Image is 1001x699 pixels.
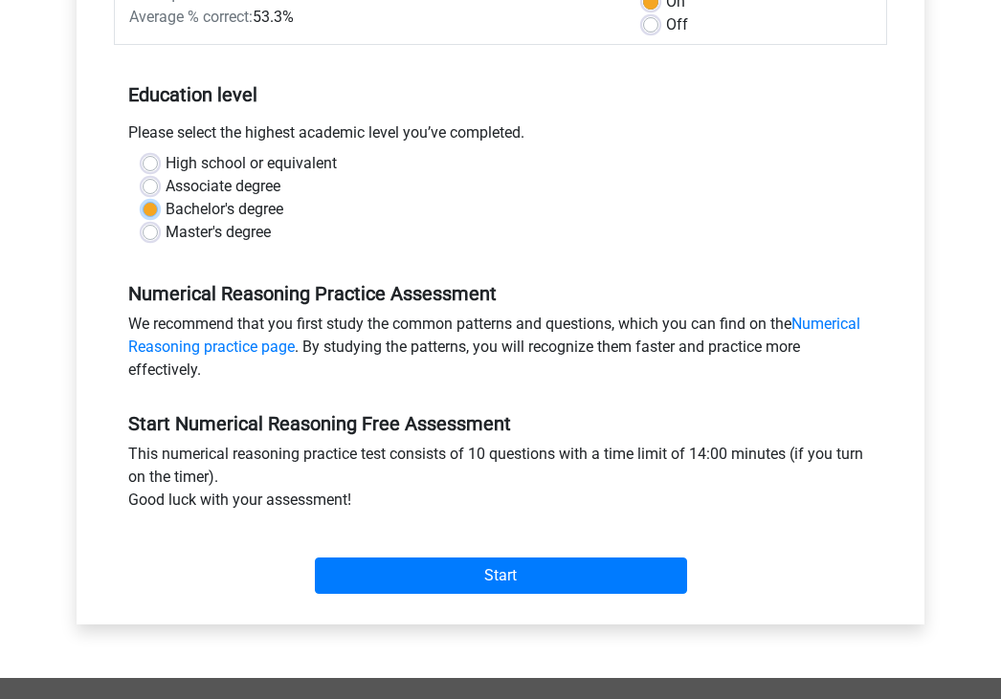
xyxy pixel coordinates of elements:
div: This numerical reasoning practice test consists of 10 questions with a time limit of 14:00 minute... [114,443,887,519]
div: We recommend that you first study the common patterns and questions, which you can find on the . ... [114,313,887,389]
label: Bachelor's degree [166,198,283,221]
label: High school or equivalent [166,152,337,175]
input: Start [315,557,687,594]
h5: Education level [128,76,873,114]
div: 53.3% [115,6,629,29]
label: Associate degree [166,175,280,198]
div: Please select the highest academic level you’ve completed. [114,121,887,152]
span: Average % correct: [129,8,253,26]
label: Master's degree [166,221,271,244]
label: Off [666,13,688,36]
h5: Numerical Reasoning Practice Assessment [128,282,873,305]
h5: Start Numerical Reasoning Free Assessment [128,412,873,435]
